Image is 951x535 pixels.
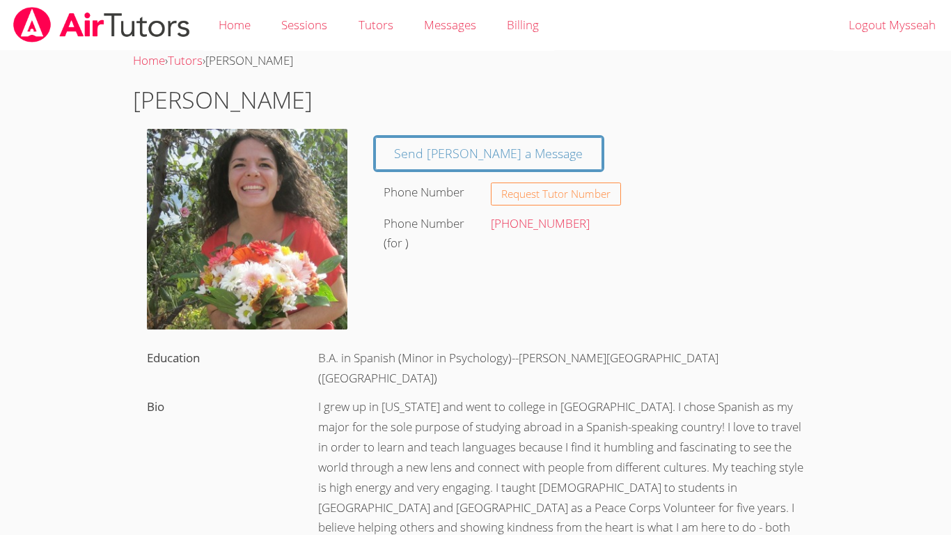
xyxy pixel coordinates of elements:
[384,184,464,200] label: Phone Number
[12,7,191,42] img: airtutors_banner-c4298cdbf04f3fff15de1276eac7730deb9818008684d7c2e4769d2f7ddbe033.png
[168,52,203,68] a: Tutors
[133,51,818,71] div: › ›
[424,17,476,33] span: Messages
[491,215,590,231] a: [PHONE_NUMBER]
[375,137,603,170] a: Send [PERSON_NAME] a Message
[501,189,611,199] span: Request Tutor Number
[147,129,347,329] img: avatar.png
[304,344,818,393] div: B.A. in Spanish (Minor in Psychology)--[PERSON_NAME][GEOGRAPHIC_DATA] ([GEOGRAPHIC_DATA])
[133,82,818,118] h1: [PERSON_NAME]
[491,183,621,206] button: Request Tutor Number
[384,215,464,251] label: Phone Number (for )
[147,350,200,366] label: Education
[133,52,165,68] a: Home
[147,398,164,414] label: Bio
[205,52,293,68] span: [PERSON_NAME]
